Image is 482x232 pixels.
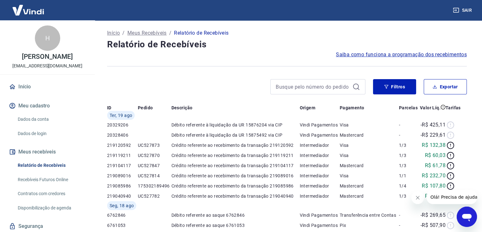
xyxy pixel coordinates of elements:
[340,152,399,159] p: Visa
[15,159,87,172] a: Relatório de Recebíveis
[107,173,138,179] p: 219089016
[422,141,446,149] p: R$ 132,38
[340,183,399,189] p: Mastercard
[399,152,419,159] p: 1/3
[340,173,399,179] p: Visa
[299,162,339,169] p: Intermediador
[299,173,339,179] p: Intermediador
[399,193,419,199] p: 1/3
[340,142,399,148] p: Visa
[457,207,477,227] iframe: Botão para abrir a janela de mensagens
[427,190,477,204] iframe: Mensagem da empresa
[15,113,87,126] a: Dados da conta
[171,162,300,169] p: Crédito referente ao recebimento da transação 219104117
[340,222,399,229] p: Pix
[15,173,87,186] a: Recebíveis Futuros Online
[399,173,419,179] p: 1/1
[171,193,300,199] p: Crédito referente ao recebimento da transação 219040940
[12,63,82,69] p: [EMAIL_ADDRESS][DOMAIN_NAME]
[399,212,419,218] p: -
[340,193,399,199] p: Mastercard
[8,80,87,94] a: Início
[22,53,73,60] p: [PERSON_NAME]
[107,122,138,128] p: 20329206
[107,162,138,169] p: 219104117
[299,152,339,159] p: Intermediador
[138,193,171,199] p: UC527782
[399,105,418,111] p: Parcelas
[340,105,364,111] p: Pagamento
[107,38,467,51] h4: Relatório de Recebíveis
[399,142,419,148] p: 1/3
[127,29,167,37] a: Meus Recebíveis
[107,142,138,148] p: 219120592
[107,193,138,199] p: 219040940
[35,25,60,51] div: H
[421,121,446,129] p: -R$ 425,11
[421,222,446,229] p: -R$ 507,90
[340,122,399,128] p: Visa
[171,152,300,159] p: Crédito referente ao recebimento da transação 219119211
[15,201,87,215] a: Disponibilização de agenda
[171,105,193,111] p: Descrição
[373,79,416,94] button: Filtros
[107,152,138,159] p: 219119211
[4,4,53,10] span: Olá! Precisa de ajuda?
[138,162,171,169] p: UC527847
[276,82,350,92] input: Busque pelo número do pedido
[8,145,87,159] button: Meus recebíveis
[107,132,138,138] p: 20328406
[169,29,171,37] p: /
[446,105,461,111] p: Tarifas
[299,222,339,229] p: Vindi Pagamentos
[122,29,125,37] p: /
[171,222,300,229] p: Débito referente ao saque 6761053
[107,105,112,111] p: ID
[107,212,138,218] p: 6762846
[299,122,339,128] p: Vindi Pagamentos
[299,105,315,111] p: Origem
[138,152,171,159] p: UC527870
[15,127,87,140] a: Dados de login
[336,51,467,58] a: Saiba como funciona a programação dos recebimentos
[422,172,446,180] p: R$ 232,70
[399,183,419,189] p: 1/4
[171,122,300,128] p: Débito referente à liquidação da UR 15876204 via CIP
[171,173,300,179] p: Crédito referente ao recebimento da transação 219089016
[425,152,446,159] p: R$ 60,03
[107,29,120,37] a: Início
[171,212,300,218] p: Débito referente ao saque 6762846
[399,162,419,169] p: 1/3
[110,202,134,209] span: Seg, 18 ago
[299,142,339,148] p: Intermediador
[452,4,474,16] button: Sair
[399,222,419,229] p: -
[421,211,446,219] p: -R$ 269,65
[299,132,339,138] p: Vindi Pagamentos
[420,105,440,111] p: Valor Líq.
[138,105,153,111] p: Pedido
[171,142,300,148] p: Crédito referente ao recebimento da transação 219120592
[107,222,138,229] p: 6761053
[299,183,339,189] p: Intermediador
[138,183,171,189] p: 175302189496
[340,132,399,138] p: Mastercard
[107,183,138,189] p: 219085986
[174,29,228,37] p: Relatório de Recebíveis
[422,182,446,190] p: R$ 107,80
[399,122,419,128] p: -
[340,162,399,169] p: Mastercard
[425,162,446,169] p: R$ 61,78
[15,187,87,200] a: Contratos com credores
[110,112,132,119] span: Ter, 19 ago
[399,132,419,138] p: -
[411,191,424,204] iframe: Fechar mensagem
[299,212,339,218] p: Vindi Pagamentos
[8,0,49,20] img: Vindi
[424,79,467,94] button: Exportar
[299,193,339,199] p: Intermediador
[421,131,446,139] p: -R$ 229,61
